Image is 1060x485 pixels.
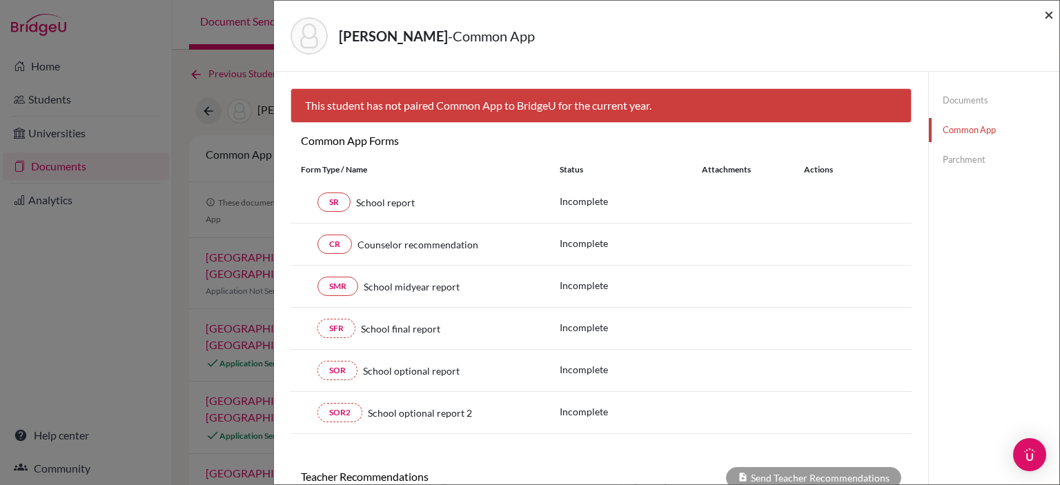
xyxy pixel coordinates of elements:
p: Incomplete [560,278,702,293]
a: SOR [317,361,357,380]
span: School optional report 2 [368,406,472,420]
div: Actions [787,164,873,176]
p: Incomplete [560,362,702,377]
span: School midyear report [364,279,460,294]
p: Incomplete [560,194,702,208]
span: School report [356,195,415,210]
a: CR [317,235,352,254]
div: Open Intercom Messenger [1013,438,1046,471]
span: School optional report [363,364,460,378]
span: School final report [361,321,440,336]
a: SMR [317,277,358,296]
h6: Teacher Recommendations [291,470,601,483]
a: SFR [317,319,355,338]
span: - Common App [448,28,535,44]
span: Counselor recommendation [357,237,478,252]
a: Common App [929,118,1059,142]
p: Incomplete [560,320,702,335]
a: Documents [929,88,1059,112]
button: Close [1044,6,1054,23]
h6: Common App Forms [291,134,601,147]
p: Incomplete [560,404,702,419]
strong: [PERSON_NAME] [339,28,448,44]
div: Status [560,164,702,176]
div: Form Type / Name [291,164,549,176]
a: SR [317,192,351,212]
span: × [1044,4,1054,24]
a: Parchment [929,148,1059,172]
div: This student has not paired Common App to BridgeU for the current year. [291,88,912,123]
a: SOR2 [317,403,362,422]
p: Incomplete [560,236,702,250]
div: Attachments [702,164,787,176]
